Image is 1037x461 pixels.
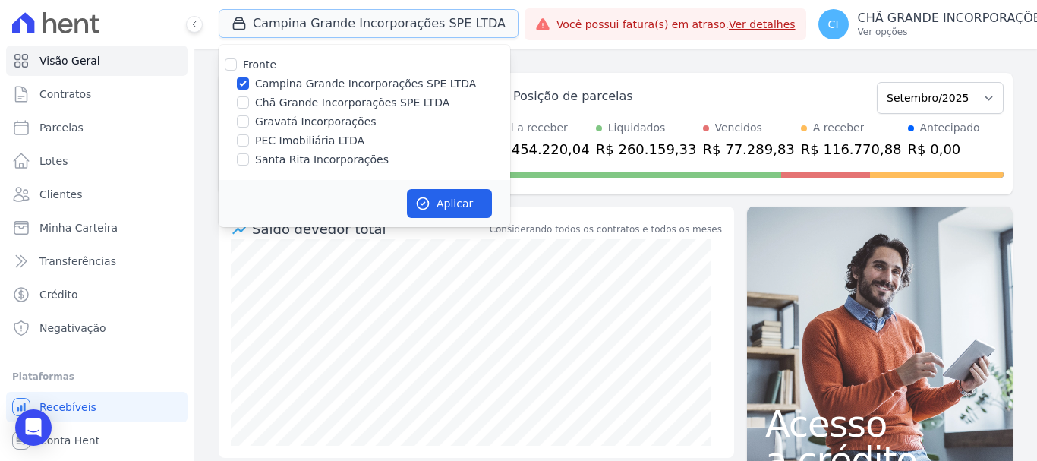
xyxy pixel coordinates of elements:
div: R$ 260.159,33 [596,139,697,159]
span: Lotes [39,153,68,169]
label: PEC Imobiliária LTDA [255,133,364,149]
a: Negativação [6,313,188,343]
div: Posição de parcelas [513,87,633,106]
span: CI [828,19,839,30]
span: Negativação [39,320,106,336]
div: Considerando todos os contratos e todos os meses [490,223,722,236]
span: Clientes [39,187,82,202]
label: Gravatá Incorporações [255,114,377,130]
div: Antecipado [920,120,980,136]
a: Visão Geral [6,46,188,76]
div: Vencidos [715,120,762,136]
a: Parcelas [6,112,188,143]
span: Acesso [765,406,994,442]
span: Minha Carteira [39,220,118,235]
span: Transferências [39,254,116,269]
label: Santa Rita Incorporações [255,152,389,168]
a: Lotes [6,146,188,176]
span: Você possui fatura(s) em atraso. [556,17,796,33]
span: Conta Hent [39,433,99,448]
div: Liquidados [608,120,666,136]
label: Chã Grande Incorporações SPE LTDA [255,95,449,111]
div: A receber [813,120,865,136]
a: Transferências [6,246,188,276]
span: Contratos [39,87,91,102]
span: Recebíveis [39,399,96,415]
label: Campina Grande Incorporações SPE LTDA [255,76,476,92]
a: Ver detalhes [729,18,796,30]
div: Total a receber [489,120,590,136]
a: Recebíveis [6,392,188,422]
div: Open Intercom Messenger [15,409,52,446]
a: Crédito [6,279,188,310]
a: Minha Carteira [6,213,188,243]
div: Plataformas [12,368,181,386]
span: Visão Geral [39,53,100,68]
div: R$ 0,00 [908,139,980,159]
span: Parcelas [39,120,84,135]
span: Crédito [39,287,78,302]
button: Campina Grande Incorporações SPE LTDA [219,9,518,38]
div: Saldo devedor total [252,219,487,239]
div: R$ 454.220,04 [489,139,590,159]
div: R$ 77.289,83 [703,139,795,159]
div: R$ 116.770,88 [801,139,902,159]
a: Contratos [6,79,188,109]
a: Clientes [6,179,188,210]
label: Fronte [243,58,276,71]
button: Aplicar [407,189,492,218]
a: Conta Hent [6,425,188,456]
